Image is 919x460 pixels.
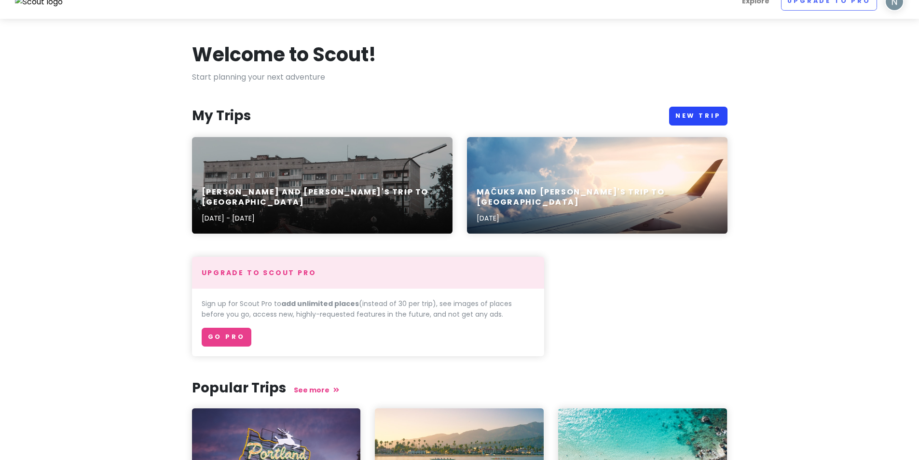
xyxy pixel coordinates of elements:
[202,187,443,208] h6: [PERSON_NAME] and [PERSON_NAME]'s trip to [GEOGRAPHIC_DATA]
[192,137,453,234] a: gray concrete building under gray sky[PERSON_NAME] and [PERSON_NAME]'s trip to [GEOGRAPHIC_DATA][...
[192,42,376,67] h1: Welcome to Scout!
[477,187,718,208] h6: Mačuks and [PERSON_NAME]'s trip to [GEOGRAPHIC_DATA]
[192,379,727,397] h3: Popular Trips
[202,213,443,223] p: [DATE] - [DATE]
[669,107,727,125] a: New Trip
[467,137,727,234] a: aerial photography of airlinerMačuks and [PERSON_NAME]'s trip to [GEOGRAPHIC_DATA][DATE]
[294,385,339,395] a: See more
[192,107,251,125] h3: My Trips
[192,71,727,84] p: Start planning your next adventure
[202,328,251,347] a: Go Pro
[281,299,359,308] strong: add unlimited places
[202,268,535,277] h4: Upgrade to Scout Pro
[477,213,718,223] p: [DATE]
[202,298,535,320] p: Sign up for Scout Pro to (instead of 30 per trip), see images of places before you go, access new...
